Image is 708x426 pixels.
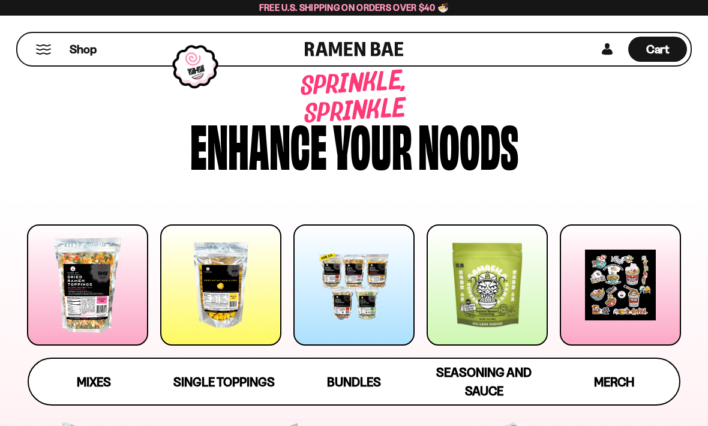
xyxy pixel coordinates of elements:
[77,374,111,389] span: Mixes
[419,359,549,404] a: Seasoning and Sauce
[190,115,327,172] div: Enhance
[549,359,679,404] a: Merch
[333,115,412,172] div: your
[436,365,532,398] span: Seasoning and Sauce
[289,359,419,404] a: Bundles
[594,374,634,389] span: Merch
[159,359,289,404] a: Single Toppings
[628,33,687,65] a: Cart
[418,115,518,172] div: noods
[70,41,97,58] span: Shop
[70,37,97,62] a: Shop
[29,359,159,404] a: Mixes
[646,42,670,56] span: Cart
[327,374,381,389] span: Bundles
[173,374,275,389] span: Single Toppings
[259,2,449,13] span: Free U.S. Shipping on Orders over $40 🍜
[35,44,52,55] button: Mobile Menu Trigger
